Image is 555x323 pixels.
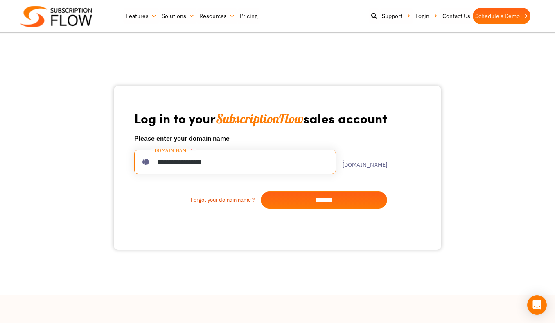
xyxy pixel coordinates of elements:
[134,133,387,143] h6: Please enter your domain name
[527,295,547,315] div: Open Intercom Messenger
[123,8,159,24] a: Features
[473,8,530,24] a: Schedule a Demo
[379,8,413,24] a: Support
[159,8,197,24] a: Solutions
[134,110,387,127] h1: Log in to your sales account
[440,8,473,24] a: Contact Us
[413,8,440,24] a: Login
[336,156,387,168] label: .[DOMAIN_NAME]
[197,8,237,24] a: Resources
[216,110,303,127] span: SubscriptionFlow
[237,8,260,24] a: Pricing
[20,6,92,27] img: Subscriptionflow
[134,196,261,204] a: Forgot your domain name ?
